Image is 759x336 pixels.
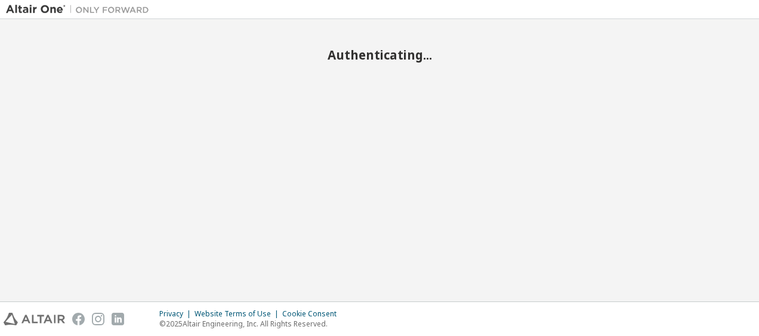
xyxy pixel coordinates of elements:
[4,313,65,325] img: altair_logo.svg
[6,4,155,15] img: Altair One
[92,313,104,325] img: instagram.svg
[195,309,282,319] div: Website Terms of Use
[159,309,195,319] div: Privacy
[282,309,344,319] div: Cookie Consent
[72,313,85,325] img: facebook.svg
[6,47,753,63] h2: Authenticating...
[112,313,124,325] img: linkedin.svg
[159,319,344,329] p: © 2025 Altair Engineering, Inc. All Rights Reserved.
